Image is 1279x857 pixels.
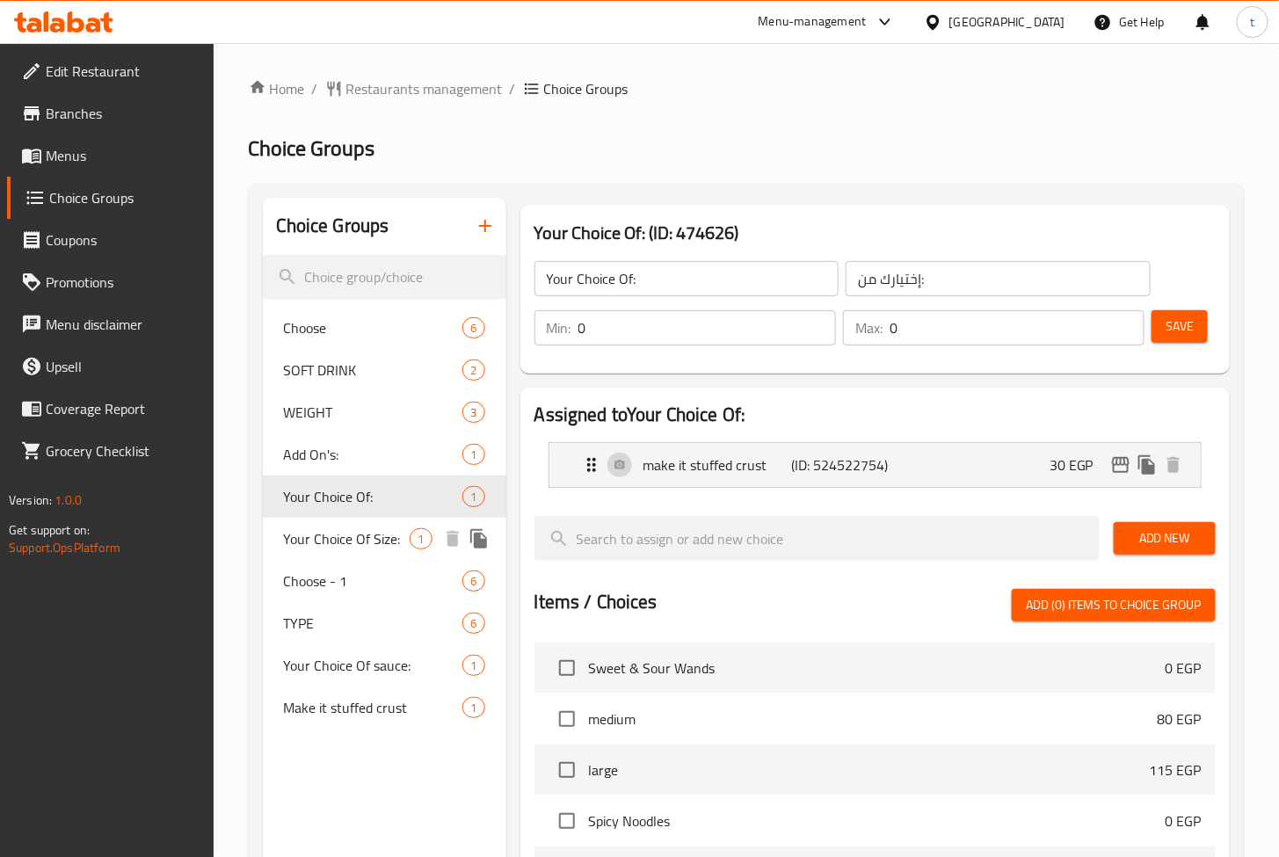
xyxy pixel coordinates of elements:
span: 1 [463,489,483,505]
span: Your Choice Of: [284,486,463,507]
span: Edit Restaurant [46,61,200,82]
span: Your Choice Of sauce: [284,655,463,676]
span: Version: [9,489,52,512]
div: SOFT DRINK2 [263,349,506,391]
span: Make it stuffed crust [284,697,463,718]
span: Select choice [549,701,585,737]
span: Choice Groups [544,78,629,99]
span: Your Choice Of Size: [284,528,411,549]
span: Promotions [46,272,200,293]
div: Choices [462,360,484,381]
div: Choices [462,697,484,718]
div: Add On's:1 [263,433,506,476]
a: Home [249,78,305,99]
span: SOFT DRINK [284,360,463,381]
button: edit [1108,452,1134,478]
span: TYPE [284,613,463,634]
button: delete [1160,452,1187,478]
a: Branches [7,92,214,134]
span: large [589,759,1150,781]
li: / [510,78,516,99]
div: Choices [462,655,484,676]
span: Branches [46,103,200,124]
span: Restaurants management [346,78,503,99]
input: search [263,255,506,300]
a: Edit Restaurant [7,50,214,92]
span: Menus [46,145,200,166]
span: 1 [463,447,483,463]
div: TYPE6 [263,602,506,644]
div: Your Choice Of:1 [263,476,506,518]
button: Save [1152,310,1208,343]
span: Get support on: [9,519,90,541]
div: Choices [462,570,484,592]
span: 1 [463,657,483,674]
p: 30 EGP [1050,454,1108,476]
a: Menu disclaimer [7,303,214,345]
p: (ID: 524522754) [792,454,891,476]
p: 0 EGP [1166,657,1202,679]
div: Choices [462,486,484,507]
span: 1 [411,531,431,548]
span: Add New [1128,527,1202,549]
div: Choose - 16 [263,560,506,602]
a: Choice Groups [7,177,214,219]
span: Save [1166,316,1194,338]
p: 115 EGP [1150,759,1202,781]
li: Expand [534,435,1216,495]
span: 6 [463,615,483,632]
span: Choose [284,317,463,338]
div: Choices [462,402,484,423]
a: Grocery Checklist [7,430,214,472]
span: 6 [463,320,483,337]
a: Restaurants management [325,78,503,99]
h2: Assigned to Your Choice Of: [534,402,1216,428]
div: Menu-management [759,11,867,33]
span: Choice Groups [249,128,375,168]
div: Choices [462,613,484,634]
span: Choose - 1 [284,570,463,592]
a: Support.OpsPlatform [9,536,120,559]
div: Choose6 [263,307,506,349]
span: Select choice [549,803,585,839]
span: Coverage Report [46,398,200,419]
a: Promotions [7,261,214,303]
span: Choice Groups [49,187,200,208]
button: Add (0) items to choice group [1012,589,1216,621]
span: Sweet & Sour Wands [589,657,1166,679]
span: Add (0) items to choice group [1026,594,1202,616]
span: Select choice [549,650,585,686]
button: duplicate [1134,452,1160,478]
button: Add New [1114,522,1216,555]
div: WEIGHT3 [263,391,506,433]
a: Coupons [7,219,214,261]
p: 80 EGP [1158,708,1202,730]
button: delete [440,526,466,552]
li: / [312,78,318,99]
span: Coupons [46,229,200,251]
span: 1.0.0 [55,489,82,512]
div: Choices [462,317,484,338]
div: Make it stuffed crust1 [263,686,506,729]
h2: Choice Groups [277,213,389,239]
h3: Your Choice Of: (ID: 474626) [534,219,1216,247]
p: make it stuffed crust [643,454,792,476]
span: Grocery Checklist [46,440,200,461]
span: 6 [463,573,483,590]
span: Upsell [46,356,200,377]
span: 2 [463,362,483,379]
div: Expand [549,443,1201,487]
p: 0 EGP [1166,810,1202,832]
span: Menu disclaimer [46,314,200,335]
div: Choices [462,444,484,465]
input: search [534,516,1100,561]
button: duplicate [466,526,492,552]
p: Max: [855,317,883,338]
nav: breadcrumb [249,78,1244,99]
span: 1 [463,700,483,716]
div: [GEOGRAPHIC_DATA] [949,12,1065,32]
a: Menus [7,134,214,177]
h2: Items / Choices [534,589,658,615]
span: Select choice [549,752,585,788]
span: Add On's: [284,444,463,465]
